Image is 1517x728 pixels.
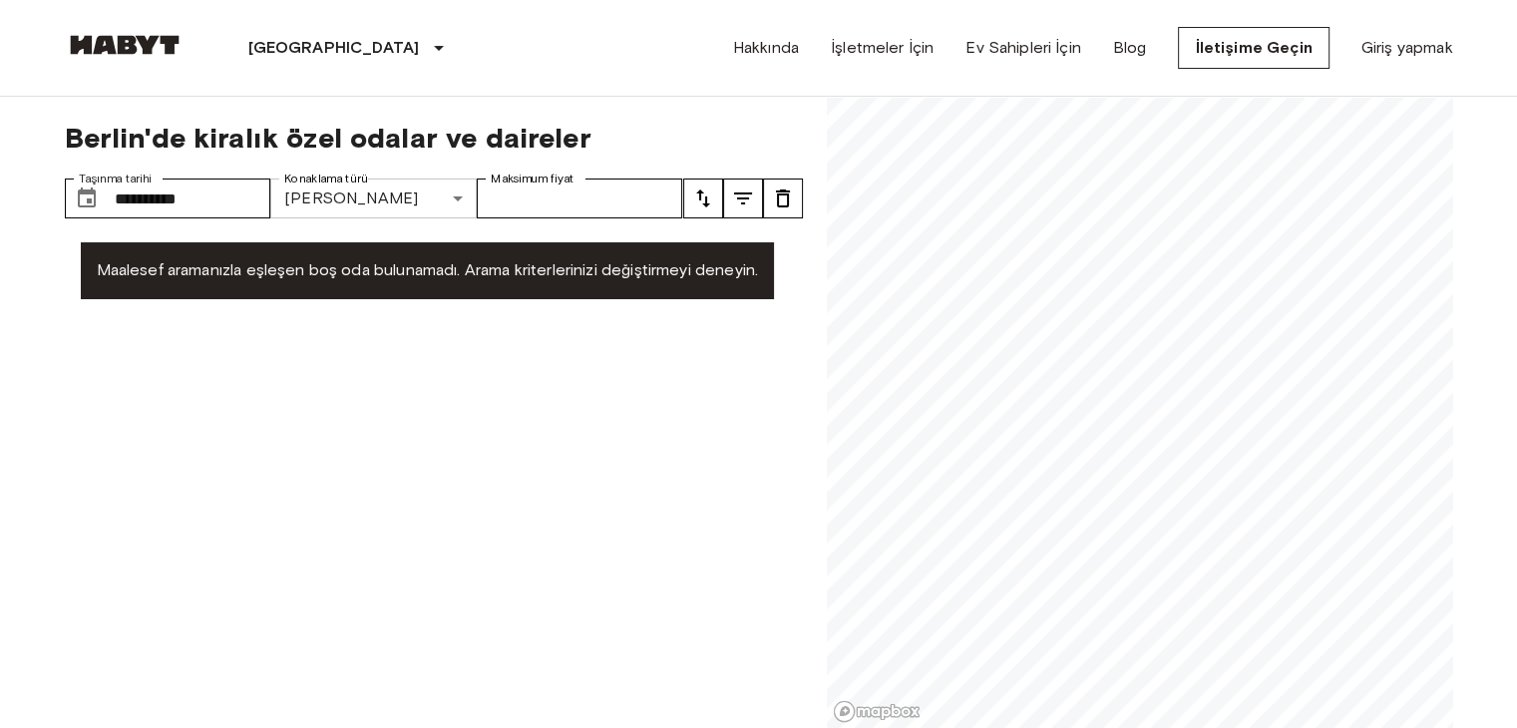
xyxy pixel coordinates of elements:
font: İletişime Geçin [1195,38,1312,57]
a: Hakkında [733,36,799,60]
font: Giriş yapmak [1361,38,1453,57]
font: Maalesef aramanızla eşleşen boş oda bulunamadı. Arama kriterlerinizi değiştirmeyi deneyin. [97,260,759,279]
button: melodi [683,179,723,218]
a: Giriş yapmak [1361,36,1453,60]
button: melodi [763,179,803,218]
font: Ev Sahipleri İçin [965,38,1081,57]
font: Taşınma tarihi [79,172,152,185]
font: Hakkında [733,38,799,57]
font: Konaklama türü [284,172,367,185]
font: Blog [1113,38,1147,57]
a: İşletmeler İçin [831,36,934,60]
button: Choose date, selected date is 30 Sep 2025 [67,179,107,218]
a: İletişime Geçin [1178,27,1328,69]
font: Maksimum fiyat [491,172,573,185]
a: Mapbox logosu [833,700,921,723]
a: Ev Sahipleri İçin [965,36,1081,60]
font: [PERSON_NAME] [284,188,418,207]
font: İşletmeler İçin [831,38,934,57]
font: Berlin'de kiralık özel odalar ve daireler [65,121,591,155]
img: Habyt [65,35,185,55]
font: [GEOGRAPHIC_DATA] [248,38,420,57]
a: Blog [1113,36,1147,60]
button: melodi [723,179,763,218]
